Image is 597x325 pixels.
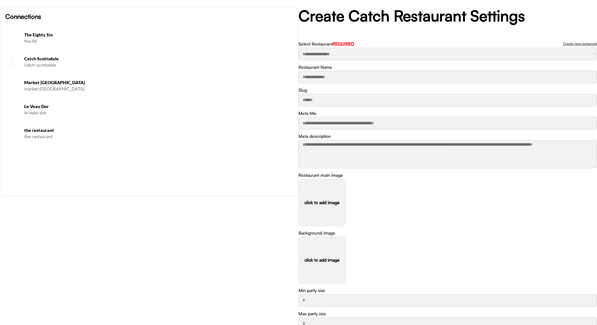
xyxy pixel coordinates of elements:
img: CATCH%20SCOTTSDALE_Logo%20Only.png [5,54,20,69]
div: Restaurant Name [298,64,332,70]
img: Screenshot%202025-08-11%20at%2010.33.52%E2%80%AFAM.png [5,30,20,46]
div: catch-scottsdale [24,62,293,68]
img: yH5BAEAAAAALAAAAAABAAEAAAIBRAA7 [5,174,20,189]
h6: Connections [5,12,293,21]
div: Meta title [298,110,316,116]
div: Create new restaurant [563,42,597,46]
div: the-restaurant [24,133,293,140]
div: Min party size [298,287,325,294]
div: Select Restaurant [298,41,354,47]
div: the-86 [24,38,293,44]
div: Restaurant main image [298,172,343,178]
h6: Market [GEOGRAPHIC_DATA] [24,79,293,86]
h6: the restaurant [24,127,293,133]
img: yH5BAEAAAAALAAAAAABAAEAAAIBRAA7 [5,126,20,141]
img: yH5BAEAAAAALAAAAAABAAEAAAIBRAA7 [5,78,20,93]
h6: Le Veau Dor [24,103,293,110]
h2: Create Catch Restaurant Settings [298,7,597,25]
div: Slug [298,87,307,93]
div: market-[GEOGRAPHIC_DATA] [24,86,293,92]
div: le-veau-dor [24,110,293,116]
div: Background image [298,230,335,236]
img: yH5BAEAAAAALAAAAAABAAEAAAIBRAA7 [5,102,20,117]
h6: The Eighty Six [24,32,293,38]
img: yH5BAEAAAAALAAAAAABAAEAAAIBRAA7 [5,150,20,165]
div: Meta description [298,133,331,139]
font: REQUIRED [332,41,354,46]
h6: Catch Scottsdale [24,56,293,62]
div: Max party size [298,311,326,317]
